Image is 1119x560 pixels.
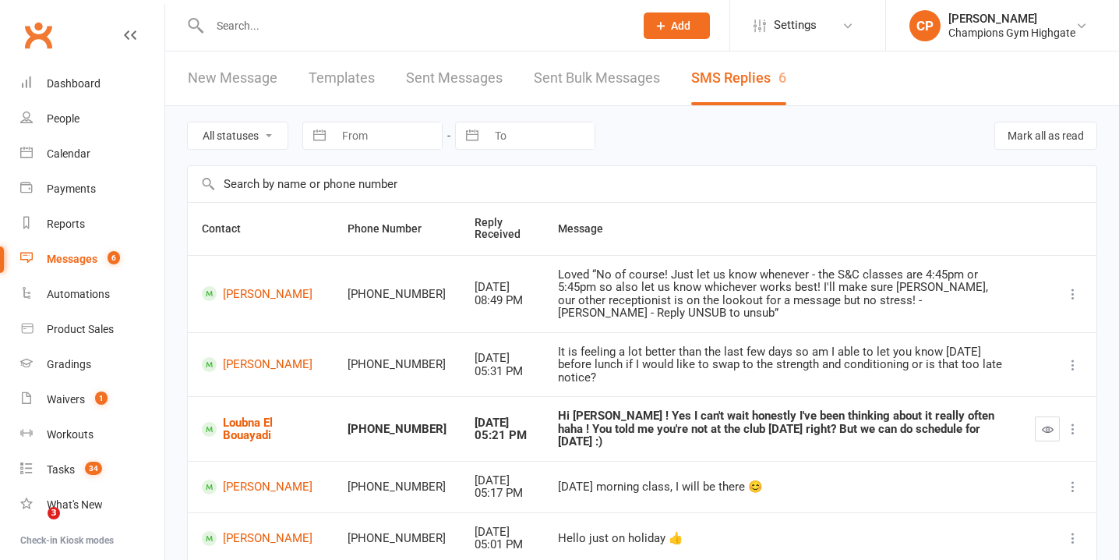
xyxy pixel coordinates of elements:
[475,352,530,365] div: [DATE]
[558,268,1007,320] div: Loved “No of course! Just let us know whenever - the S&C classes are 4:45pm or 5:45pm so also let...
[475,281,530,294] div: [DATE]
[644,12,710,39] button: Add
[334,203,461,255] th: Phone Number
[20,242,164,277] a: Messages 6
[188,166,1096,202] input: Search by name or phone number
[202,531,319,546] a: [PERSON_NAME]
[202,480,319,494] a: [PERSON_NAME]
[671,19,690,32] span: Add
[475,416,530,430] div: [DATE]
[47,428,94,441] div: Workouts
[47,358,91,370] div: Gradings
[48,507,60,519] span: 3
[20,277,164,312] a: Automations
[475,538,530,551] div: 05:01 PM
[108,251,120,264] span: 6
[47,112,79,125] div: People
[47,147,90,160] div: Calendar
[691,51,786,105] a: SMS Replies6
[778,69,786,86] div: 6
[202,416,319,442] a: Loubna El Bouayadi
[20,101,164,136] a: People
[475,474,530,487] div: [DATE]
[475,429,530,442] div: 05:21 PM
[558,480,1007,494] div: [DATE] morning class, I will be there 😊
[948,26,1075,40] div: Champions Gym Highgate
[348,423,447,436] div: [PHONE_NUMBER]
[486,122,595,149] input: To
[348,532,447,545] div: [PHONE_NUMBER]
[348,288,447,301] div: [PHONE_NUMBER]
[47,323,114,335] div: Product Sales
[20,417,164,452] a: Workouts
[188,51,277,105] a: New Message
[20,207,164,242] a: Reports
[948,12,1075,26] div: [PERSON_NAME]
[994,122,1097,150] button: Mark all as read
[188,203,334,255] th: Contact
[20,487,164,523] a: What's New
[20,347,164,382] a: Gradings
[348,480,447,494] div: [PHONE_NUMBER]
[20,312,164,347] a: Product Sales
[475,487,530,500] div: 05:17 PM
[461,203,544,255] th: Reply Received
[558,346,1007,385] div: It is feeling a lot better than the last few days so am I able to let you know [DATE] before lunc...
[47,77,101,90] div: Dashboard
[406,51,503,105] a: Sent Messages
[348,358,447,371] div: [PHONE_NUMBER]
[47,393,85,406] div: Waivers
[475,526,530,539] div: [DATE]
[19,16,58,55] a: Clubworx
[544,203,1021,255] th: Message
[309,51,375,105] a: Templates
[47,288,110,300] div: Automations
[205,15,623,37] input: Search...
[475,294,530,307] div: 08:49 PM
[774,8,817,43] span: Settings
[558,409,1007,448] div: Hi [PERSON_NAME] ! Yes I can't wait honestly I've been thinking about it really often haha ! You ...
[20,66,164,101] a: Dashboard
[475,365,530,378] div: 05:31 PM
[16,507,53,544] iframe: Intercom live chat
[20,172,164,207] a: Payments
[20,136,164,172] a: Calendar
[334,122,442,149] input: From
[47,253,97,265] div: Messages
[20,382,164,417] a: Waivers 1
[95,392,108,405] span: 1
[558,532,1007,545] div: Hello just on holiday 👍
[909,10,941,41] div: CP
[47,183,96,195] div: Payments
[47,463,75,476] div: Tasks
[534,51,660,105] a: Sent Bulk Messages
[202,357,319,372] a: [PERSON_NAME]
[85,462,102,475] span: 34
[47,498,103,511] div: What's New
[202,286,319,301] a: [PERSON_NAME]
[47,218,85,230] div: Reports
[20,452,164,487] a: Tasks 34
